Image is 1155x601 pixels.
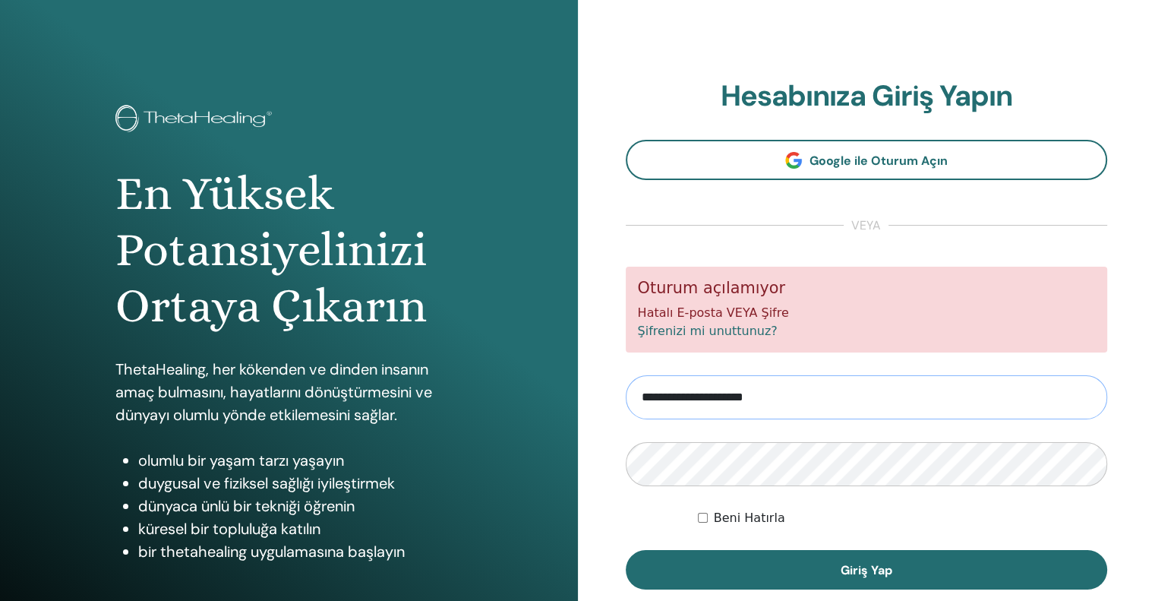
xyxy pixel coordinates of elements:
font: En Yüksek Potansiyelinizi Ortaya Çıkarın [115,166,427,334]
font: olumlu bir yaşam tarzı yaşayın [138,451,344,470]
font: Giriş Yap [841,562,892,578]
font: küresel bir topluluğa katılın [138,519,320,539]
font: Google ile Oturum Açın [809,153,948,169]
font: Hatalı E-posta VEYA Şifre [638,305,789,320]
div: Beni süresiz olarak veya manuel olarak çıkış yapana kadar kimlik doğrulamalı tut [698,509,1107,527]
font: dünyaca ünlü bir tekniği öğrenin [138,496,355,516]
a: Şifrenizi mi unuttunuz? [638,324,778,338]
font: ThetaHealing, her kökenden ve dinden insanın amaç bulmasını, hayatlarını dönüştürmesini ve dünyay... [115,359,432,425]
font: duygusal ve fiziksel sağlığı iyileştirmek [138,473,395,493]
button: Giriş Yap [626,550,1108,590]
a: Google ile Oturum Açın [626,140,1108,180]
font: Beni Hatırla [714,511,785,525]
font: veya [851,217,881,233]
font: Hesabınıza Giriş Yapın [721,77,1012,115]
font: Oturum açılamıyor [638,279,785,297]
font: bir thetahealing uygulamasına başlayın [138,542,405,561]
